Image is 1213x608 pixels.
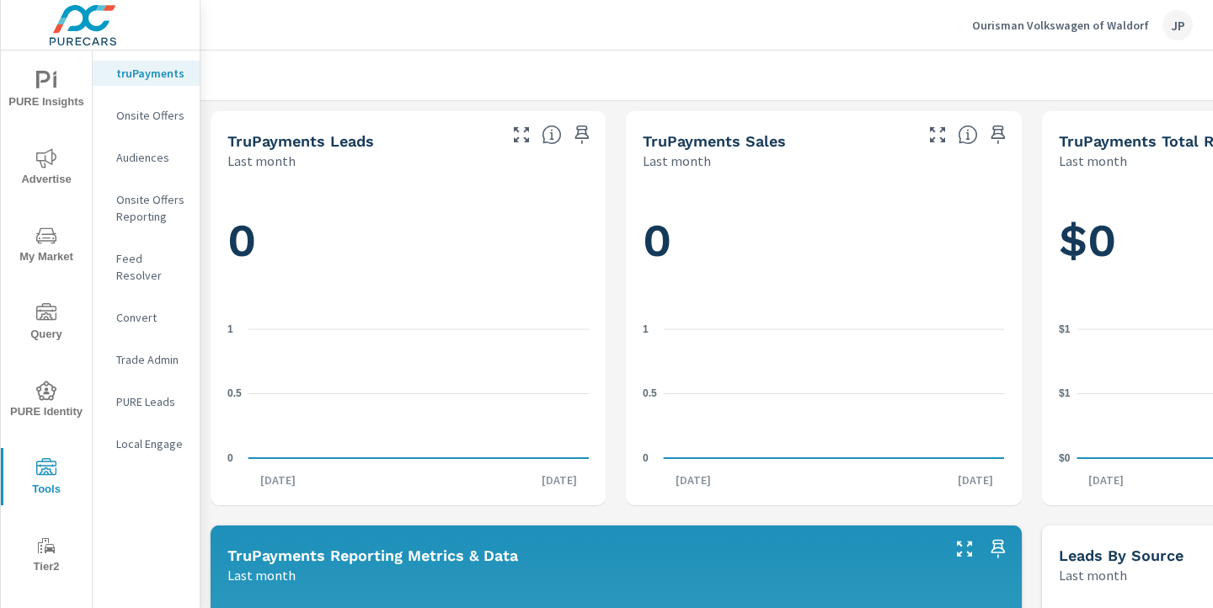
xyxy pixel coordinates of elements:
[93,305,200,330] div: Convert
[1059,565,1127,585] p: Last month
[93,61,200,86] div: truPayments
[1077,472,1136,488] p: [DATE]
[1059,323,1071,335] text: $1
[643,452,649,464] text: 0
[93,103,200,128] div: Onsite Offers
[227,387,242,399] text: 0.5
[6,71,87,112] span: PURE Insights
[93,246,200,288] div: Feed Resolver
[116,191,186,225] p: Onsite Offers Reporting
[116,250,186,284] p: Feed Resolver
[1162,10,1193,40] div: JP
[508,121,535,148] button: Make Fullscreen
[116,309,186,326] p: Convert
[116,149,186,166] p: Audiences
[6,226,87,267] span: My Market
[93,389,200,414] div: PURE Leads
[6,536,87,577] span: Tier2
[643,212,1004,269] h1: 0
[542,125,562,145] span: The number of truPayments leads.
[227,547,518,564] h5: truPayments Reporting Metrics & Data
[958,125,978,145] span: Number of sales matched to a truPayments lead. [Source: This data is sourced from the dealer's DM...
[985,121,1012,148] span: Save this to your personalized report
[664,472,723,488] p: [DATE]
[1059,452,1071,464] text: $0
[6,381,87,422] span: PURE Identity
[93,145,200,170] div: Audiences
[643,323,649,335] text: 1
[93,187,200,229] div: Onsite Offers Reporting
[116,393,186,410] p: PURE Leads
[530,472,589,488] p: [DATE]
[972,18,1149,33] p: Ourisman Volkswagen of Waldorf
[569,121,596,148] span: Save this to your personalized report
[248,472,307,488] p: [DATE]
[951,536,978,563] button: Make Fullscreen
[116,435,186,452] p: Local Engage
[93,347,200,372] div: Trade Admin
[643,132,786,150] h5: truPayments Sales
[1059,151,1127,171] p: Last month
[227,323,233,335] text: 1
[227,452,233,464] text: 0
[946,472,1005,488] p: [DATE]
[985,536,1012,563] span: Save this to your personalized report
[6,303,87,344] span: Query
[643,387,657,399] text: 0.5
[227,565,296,585] p: Last month
[6,148,87,189] span: Advertise
[116,65,186,82] p: truPayments
[1059,547,1184,564] h5: Leads By Source
[643,151,711,171] p: Last month
[116,107,186,124] p: Onsite Offers
[227,212,589,269] h1: 0
[227,151,296,171] p: Last month
[93,431,200,456] div: Local Engage
[924,121,951,148] button: Make Fullscreen
[1059,387,1071,399] text: $1
[6,458,87,499] span: Tools
[227,132,374,150] h5: truPayments Leads
[116,351,186,368] p: Trade Admin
